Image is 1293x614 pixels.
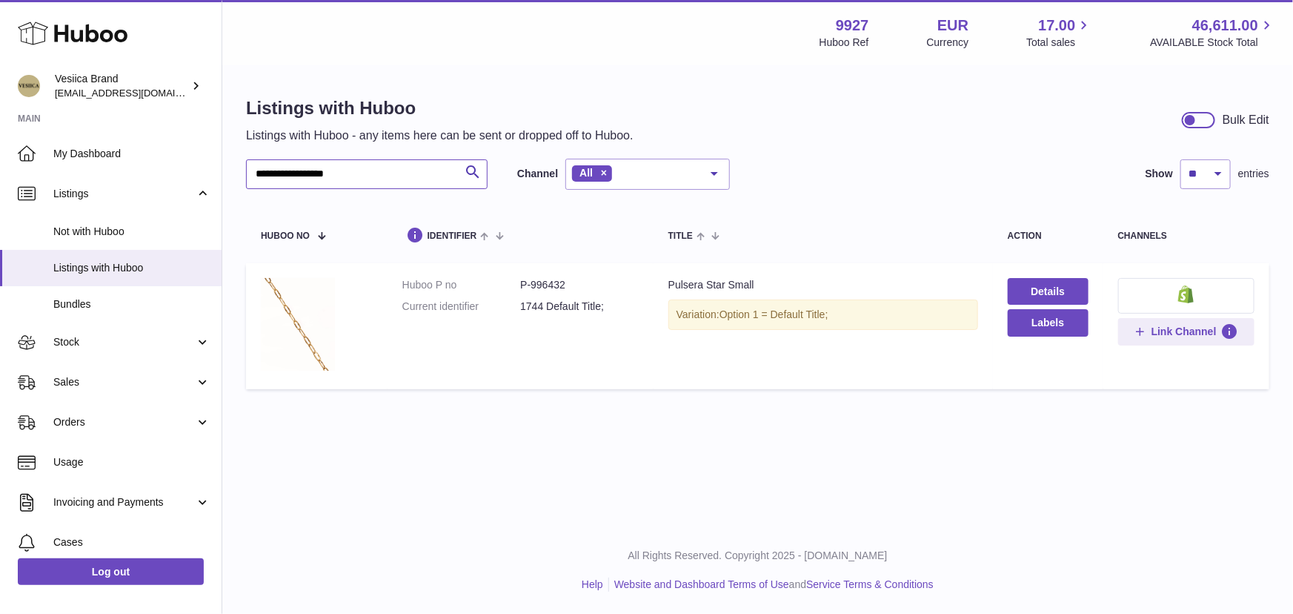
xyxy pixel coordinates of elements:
p: Listings with Huboo - any items here can be sent or dropped off to Huboo. [246,128,634,144]
a: Service Terms & Conditions [806,578,934,590]
dt: Current identifier [402,300,521,314]
div: channels [1118,231,1254,241]
button: Link Channel [1118,318,1254,345]
p: All Rights Reserved. Copyright 2025 - [DOMAIN_NAME] [234,549,1281,563]
span: 17.00 [1038,16,1075,36]
span: Huboo no [261,231,310,241]
li: and [609,578,934,592]
a: 46,611.00 AVAILABLE Stock Total [1150,16,1275,50]
span: 46,611.00 [1192,16,1258,36]
a: Details [1008,278,1088,305]
strong: EUR [937,16,968,36]
div: Variation: [668,300,978,330]
span: Orders [53,415,195,429]
a: Help [582,578,603,590]
span: Bundles [53,297,210,311]
span: Listings with Huboo [53,261,210,275]
div: Bulk Edit [1223,112,1269,128]
img: Pulsera Star Small [261,278,335,371]
div: Huboo Ref [820,36,869,50]
dt: Huboo P no [402,278,521,292]
div: Vesiica Brand [55,72,188,100]
span: identifier [428,231,477,241]
span: Cases [53,535,210,549]
span: Total sales [1026,36,1092,50]
div: Pulsera Star Small [668,278,978,292]
button: Labels [1008,309,1088,336]
span: Sales [53,375,195,389]
span: Usage [53,455,210,469]
span: Stock [53,335,195,349]
strong: 9927 [836,16,869,36]
span: [EMAIL_ADDRESS][DOMAIN_NAME] [55,87,218,99]
a: 17.00 Total sales [1026,16,1092,50]
span: Invoicing and Payments [53,495,195,509]
span: AVAILABLE Stock Total [1150,36,1275,50]
div: Currency [927,36,969,50]
span: Link Channel [1151,325,1217,338]
label: Show [1146,167,1173,181]
span: All [579,167,593,179]
span: My Dashboard [53,147,210,161]
img: shopify-small.png [1178,285,1194,303]
a: Log out [18,558,204,585]
span: title [668,231,693,241]
h1: Listings with Huboo [246,96,634,120]
label: Channel [517,167,558,181]
div: action [1008,231,1088,241]
img: internalAdmin-9927@internal.huboo.com [18,75,40,97]
span: Not with Huboo [53,225,210,239]
dd: P-996432 [520,278,639,292]
span: Listings [53,187,195,201]
a: Website and Dashboard Terms of Use [614,578,789,590]
span: entries [1238,167,1269,181]
span: Option 1 = Default Title; [719,308,828,320]
dd: 1744 Default Title; [520,300,639,314]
